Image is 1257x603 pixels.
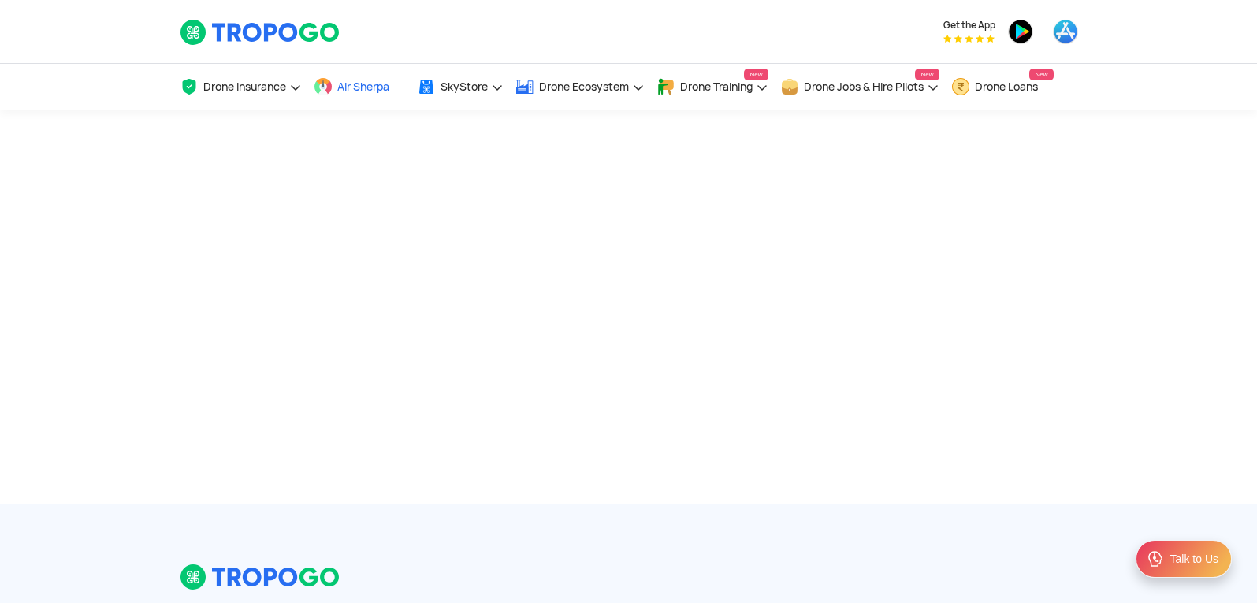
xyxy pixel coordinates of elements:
span: Drone Insurance [203,80,286,93]
span: SkyStore [441,80,488,93]
span: Air Sherpa [337,80,389,93]
a: SkyStore [417,64,504,110]
span: Drone Jobs & Hire Pilots [804,80,924,93]
a: Drone Jobs & Hire PilotsNew [780,64,939,110]
img: logo [180,564,341,590]
img: App Raking [943,35,995,43]
img: playstore [1008,19,1033,44]
span: Drone Training [680,80,753,93]
span: New [1029,69,1053,80]
span: Drone Ecosystem [539,80,629,93]
a: Air Sherpa [314,64,405,110]
img: ic_Support.svg [1146,549,1165,568]
a: Drone LoansNew [951,64,1054,110]
img: TropoGo Logo [180,19,341,46]
a: Drone Ecosystem [515,64,645,110]
span: New [915,69,939,80]
span: Drone Loans [975,80,1038,93]
a: Drone Insurance [180,64,302,110]
a: Drone TrainingNew [656,64,768,110]
span: New [744,69,768,80]
img: appstore [1053,19,1078,44]
span: Get the App [943,19,995,32]
div: Talk to Us [1170,551,1218,567]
